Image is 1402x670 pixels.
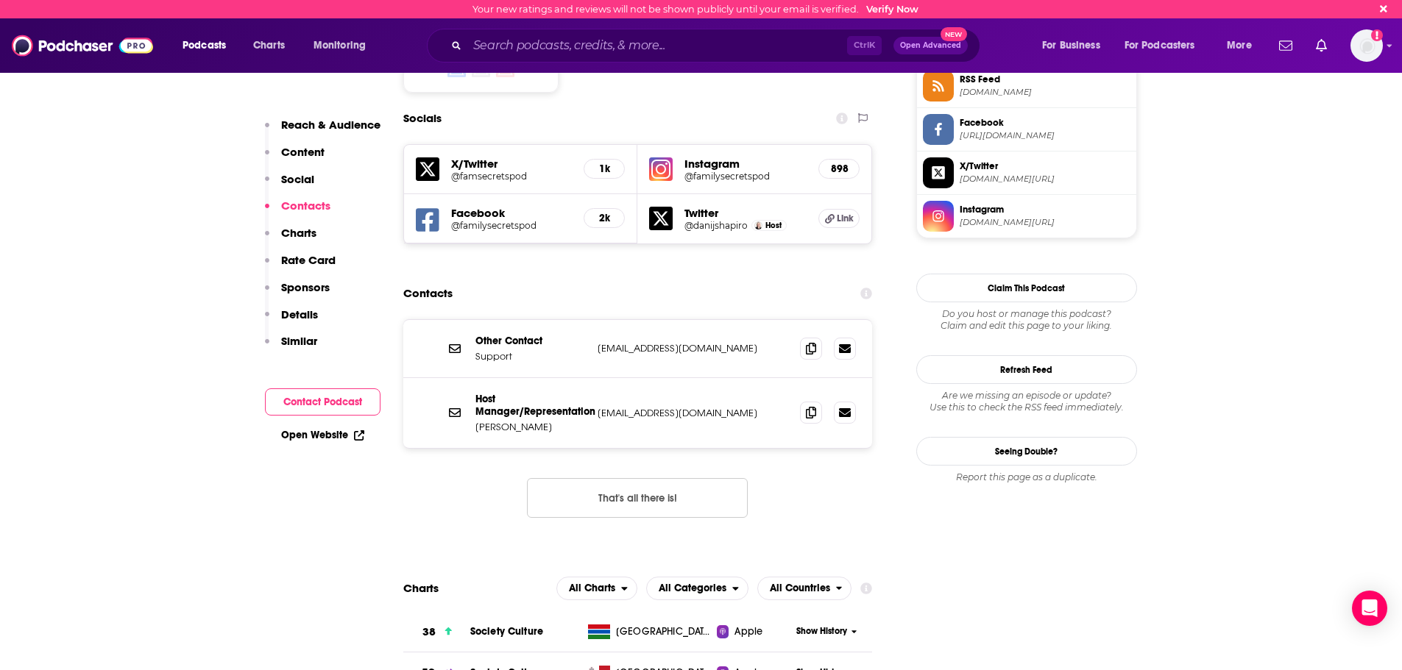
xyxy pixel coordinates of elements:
[596,212,612,224] h5: 2k
[403,612,470,652] a: 38
[303,34,385,57] button: open menu
[717,624,791,639] a: Apple
[403,279,453,307] h2: Contacts
[734,624,762,639] span: Apple
[265,172,314,199] button: Social
[183,35,226,56] span: Podcasts
[556,577,637,600] h2: Platforms
[467,34,847,57] input: Search podcasts, credits, & more...
[960,130,1130,141] span: https://www.facebook.com/familysecretspod
[659,583,726,594] span: All Categories
[960,87,1130,98] span: omnycontent.com
[866,4,918,15] a: Verify Now
[960,203,1130,216] span: Instagram
[451,206,573,220] h5: Facebook
[923,114,1130,145] a: Facebook[URL][DOMAIN_NAME]
[582,624,717,639] a: [GEOGRAPHIC_DATA]
[923,157,1130,188] a: X/Twitter[DOMAIN_NAME][URL]
[265,118,380,145] button: Reach & Audience
[960,174,1130,185] span: twitter.com/famsecretspod
[172,34,245,57] button: open menu
[900,42,961,49] span: Open Advanced
[1115,34,1217,57] button: open menu
[684,171,807,182] a: @familysecretspod
[265,334,317,361] button: Similar
[616,624,712,639] span: Gambia
[847,36,882,55] span: Ctrl K
[1352,591,1387,626] div: Open Intercom Messenger
[281,253,336,267] p: Rate Card
[757,577,852,600] h2: Countries
[281,145,325,159] p: Content
[646,577,748,600] button: open menu
[281,334,317,348] p: Similar
[265,226,316,253] button: Charts
[1227,35,1252,56] span: More
[1125,35,1195,56] span: For Podcasters
[403,104,442,132] h2: Socials
[916,308,1137,320] span: Do you host or manage this podcast?
[441,29,994,63] div: Search podcasts, credits, & more...
[916,471,1137,483] div: Report this page as a duplicate.
[757,577,852,600] button: open menu
[265,253,336,280] button: Rate Card
[451,220,573,231] a: @familysecretspod
[1371,29,1383,41] svg: Email not verified
[831,163,847,175] h5: 898
[1042,35,1100,56] span: For Business
[916,390,1137,413] div: Are we missing an episode or update? Use this to check the RSS feed immediately.
[1350,29,1383,62] span: Logged in as celadonmarketing
[475,421,586,433] p: [PERSON_NAME]
[960,116,1130,129] span: Facebook
[472,4,918,15] div: Your new ratings and reviews will not be shown publicly until your email is verified.
[569,583,615,594] span: All Charts
[754,221,762,229] img: Dani Shapiro
[244,34,294,57] a: Charts
[916,274,1137,302] button: Claim This Podcast
[916,308,1137,332] div: Claim and edit this page to your liking.
[1032,34,1119,57] button: open menu
[281,118,380,132] p: Reach & Audience
[960,217,1130,228] span: instagram.com/familysecretspod
[770,583,830,594] span: All Countries
[893,37,968,54] button: Open AdvancedNew
[281,429,364,441] a: Open Website
[1273,33,1298,58] a: Show notifications dropdown
[281,226,316,240] p: Charts
[796,625,847,638] span: Show History
[1217,34,1270,57] button: open menu
[791,625,862,638] button: Show History
[1350,29,1383,62] button: Show profile menu
[12,32,153,60] img: Podchaser - Follow, Share and Rate Podcasts
[941,27,967,41] span: New
[916,437,1137,466] a: Seeing Double?
[281,280,330,294] p: Sponsors
[265,280,330,307] button: Sponsors
[265,145,325,172] button: Content
[684,206,807,220] h5: Twitter
[451,157,573,171] h5: X/Twitter
[451,171,573,182] a: @famsecretspod
[960,160,1130,173] span: X/Twitter
[281,307,318,321] p: Details
[598,407,789,419] p: [EMAIL_ADDRESS][DOMAIN_NAME]
[923,201,1130,232] a: Instagram[DOMAIN_NAME][URL]
[596,163,612,175] h5: 1k
[649,157,673,181] img: iconImage
[403,581,439,595] h2: Charts
[281,172,314,186] p: Social
[314,35,366,56] span: Monitoring
[1310,33,1333,58] a: Show notifications dropdown
[475,335,586,347] p: Other Contact
[556,577,637,600] button: open menu
[818,209,860,228] a: Link
[265,307,318,335] button: Details
[265,199,330,226] button: Contacts
[598,342,789,354] p: [EMAIL_ADDRESS][DOMAIN_NAME]
[475,393,586,418] p: Host Manager/Representation
[684,220,748,231] a: @danijshapiro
